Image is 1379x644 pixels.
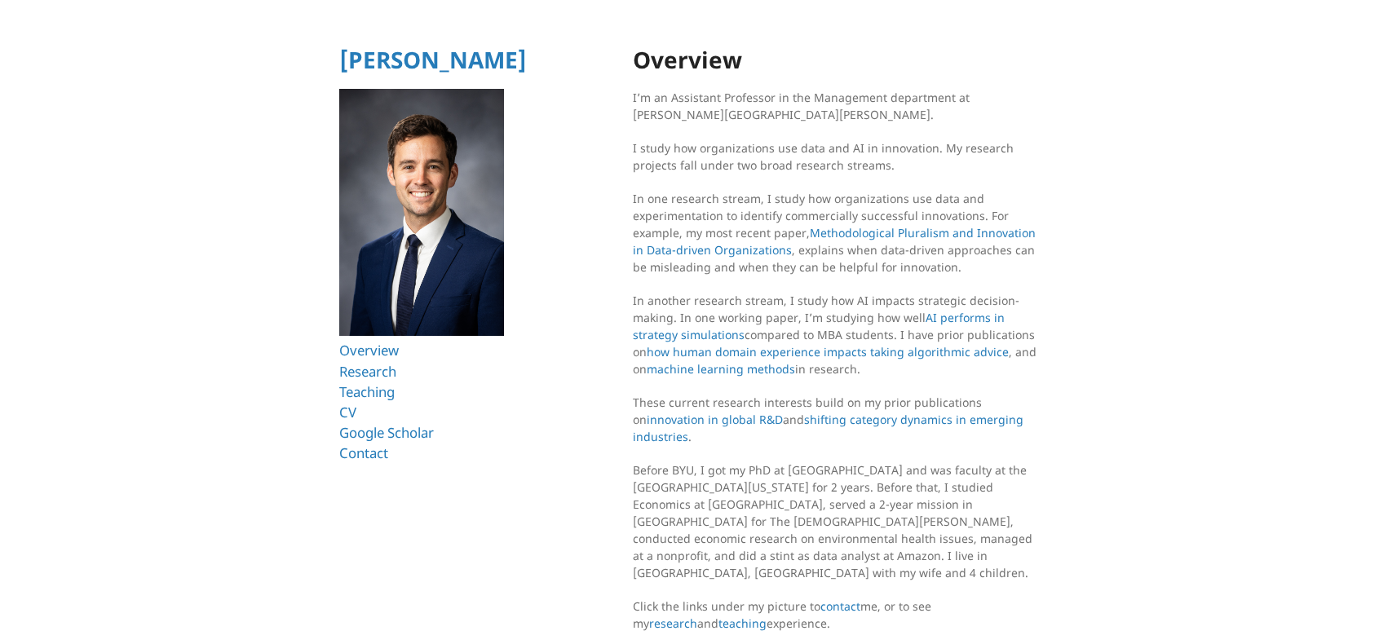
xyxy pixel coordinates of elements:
p: I’m an Assistant Professor in the Management department at [PERSON_NAME][GEOGRAPHIC_DATA][PERSON_... [633,89,1041,123]
a: Methodological Pluralism and Innovation in Data-driven Organizations [633,225,1036,258]
p: Before BYU, I got my PhD at [GEOGRAPHIC_DATA] and was faculty at the [GEOGRAPHIC_DATA][US_STATE] ... [633,461,1041,581]
p: In another research stream, I study how AI impacts strategic decision-making. In one working pape... [633,292,1041,377]
a: CV [339,403,356,421]
a: shifting category dynamics in emerging industries [633,412,1023,444]
a: [PERSON_NAME] [339,44,527,75]
a: innovation in global R&D [647,412,783,427]
a: machine learning methods [647,361,795,377]
p: I study how organizations use data and AI in innovation. My research projects fall under two broa... [633,139,1041,174]
a: Overview [339,341,399,359]
a: Teaching [339,382,395,401]
a: AI performs in strategy simulations [633,310,1005,342]
p: These current research interests build on my prior publications on and . [633,394,1041,445]
a: Google Scholar [339,423,434,442]
img: Ryan T Allen HBS [339,89,505,337]
a: Research [339,362,396,381]
a: Contact [339,443,388,462]
a: research [649,615,697,631]
p: Click the links under my picture to me, or to see my and experience. [633,598,1041,632]
a: how human domain experience impacts taking algorithmic advice [647,344,1009,359]
h1: Overview [633,47,1041,73]
a: teaching [718,615,767,631]
a: contact [820,598,860,614]
p: In one research stream, I study how organizations use data and experimentation to identify commer... [633,190,1041,276]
